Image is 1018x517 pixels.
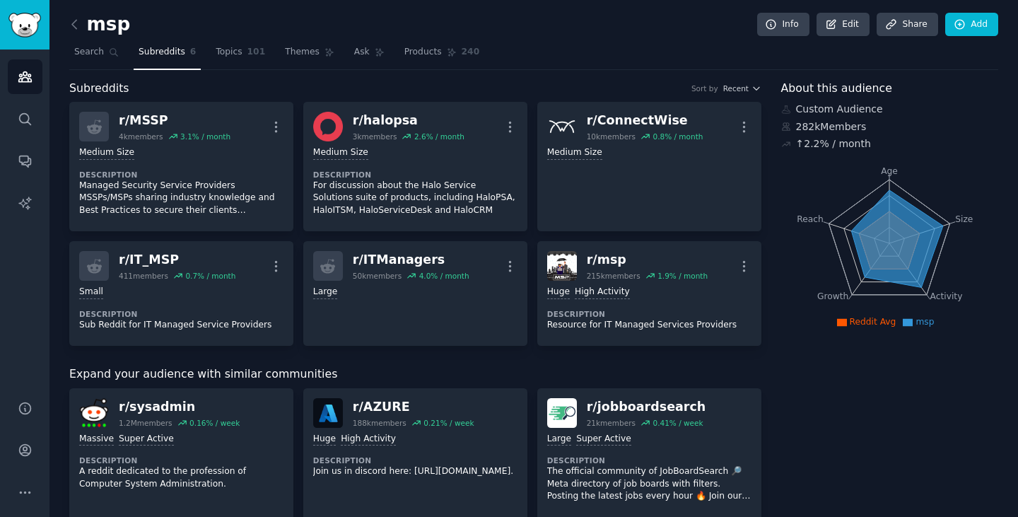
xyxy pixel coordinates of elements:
div: 411 members [119,271,168,281]
div: 0.7 % / month [185,271,235,281]
div: 1.2M members [119,418,172,428]
span: Expand your audience with similar communities [69,366,337,383]
a: ConnectWiser/ConnectWise10kmembers0.8% / monthMedium Size [537,102,761,231]
p: Resource for IT Managed Services Providers [547,319,751,332]
div: 4.0 % / month [419,271,469,281]
div: r/ jobboardsearch [587,398,706,416]
div: ↑ 2.2 % / month [796,136,871,151]
tspan: Activity [930,291,962,301]
img: jobboardsearch [547,398,577,428]
div: Small [79,286,103,299]
dt: Description [313,455,517,465]
dt: Description [547,455,751,465]
dt: Description [79,309,283,319]
div: 188k members [353,418,406,428]
div: 282k Members [781,120,999,134]
div: Massive [79,433,114,446]
div: 1.9 % / month [657,271,708,281]
div: 0.8 % / month [653,132,703,141]
div: r/ ITManagers [353,251,469,269]
div: Sort by [691,83,718,93]
p: Sub Reddit for IT Managed Service Providers [79,319,283,332]
a: mspr/msp215kmembers1.9% / monthHugeHigh ActivityDescriptionResource for IT Managed Services Provi... [537,241,761,346]
tspan: Growth [817,291,848,301]
div: r/ ConnectWise [587,112,703,129]
div: High Activity [341,433,396,446]
div: Medium Size [313,146,368,160]
tspan: Size [955,214,973,223]
div: 21k members [587,418,636,428]
div: 2.6 % / month [414,132,464,141]
span: Ask [354,46,370,59]
div: r/ MSSP [119,112,230,129]
div: 215k members [587,271,640,281]
p: A reddit dedicated to the profession of Computer System Administration. [79,465,283,490]
span: About this audience [781,80,892,98]
a: Add [945,13,998,37]
span: 240 [462,46,480,59]
a: Themes [280,41,339,70]
div: r/ AZURE [353,398,474,416]
span: Subreddits [139,46,185,59]
div: Custom Audience [781,102,999,117]
a: Info [757,13,809,37]
div: Large [547,433,571,446]
a: r/MSSP4kmembers3.1% / monthMedium SizeDescriptionManaged Security Service Providers MSSPs/MSPs sh... [69,102,293,231]
img: halopsa [313,112,343,141]
div: Medium Size [547,146,602,160]
div: 0.41 % / week [653,418,703,428]
div: 50k members [353,271,402,281]
dt: Description [547,309,751,319]
div: Super Active [119,433,174,446]
button: Recent [723,83,761,93]
span: Search [74,46,104,59]
a: Share [877,13,937,37]
span: Subreddits [69,80,129,98]
div: Large [313,286,337,299]
p: Join us in discord here: [URL][DOMAIN_NAME]. [313,465,517,478]
p: The official community of JobBoardSearch 🔎 Meta directory of job boards with filters. Posting the... [547,465,751,503]
div: 0.21 % / week [423,418,474,428]
div: 4k members [119,132,163,141]
p: For discussion about the Halo Service Solutions suite of products, including HaloPSA, HaloITSM, H... [313,180,517,217]
div: r/ sysadmin [119,398,240,416]
a: Ask [349,41,390,70]
p: Managed Security Service Providers MSSPs/MSPs sharing industry knowledge and Best Practices to se... [79,180,283,217]
img: ConnectWise [547,112,577,141]
tspan: Reach [797,214,824,223]
span: Products [404,46,442,59]
span: 6 [190,46,197,59]
div: r/ halopsa [353,112,464,129]
img: sysadmin [79,398,109,428]
h2: msp [69,13,130,36]
div: r/ msp [587,251,708,269]
div: r/ IT_MSP [119,251,235,269]
tspan: Age [881,166,898,176]
dt: Description [79,455,283,465]
a: Subreddits6 [134,41,201,70]
span: Topics [216,46,242,59]
img: AZURE [313,398,343,428]
div: High Activity [575,286,630,299]
a: Edit [817,13,870,37]
span: Recent [723,83,749,93]
span: msp [915,317,934,327]
a: Products240 [399,41,484,70]
a: r/ITManagers50kmembers4.0% / monthLarge [303,241,527,346]
div: 0.16 % / week [189,418,240,428]
img: GummySearch logo [8,13,41,37]
div: 3.1 % / month [180,132,230,141]
img: msp [547,251,577,281]
dt: Description [313,170,517,180]
div: Super Active [576,433,631,446]
div: 3k members [353,132,397,141]
a: Search [69,41,124,70]
div: 10k members [587,132,636,141]
div: Medium Size [79,146,134,160]
span: Themes [285,46,320,59]
span: Reddit Avg [850,317,896,327]
dt: Description [79,170,283,180]
a: Topics101 [211,41,270,70]
a: halopsar/halopsa3kmembers2.6% / monthMedium SizeDescriptionFor discussion about the Halo Service ... [303,102,527,231]
span: 101 [247,46,266,59]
